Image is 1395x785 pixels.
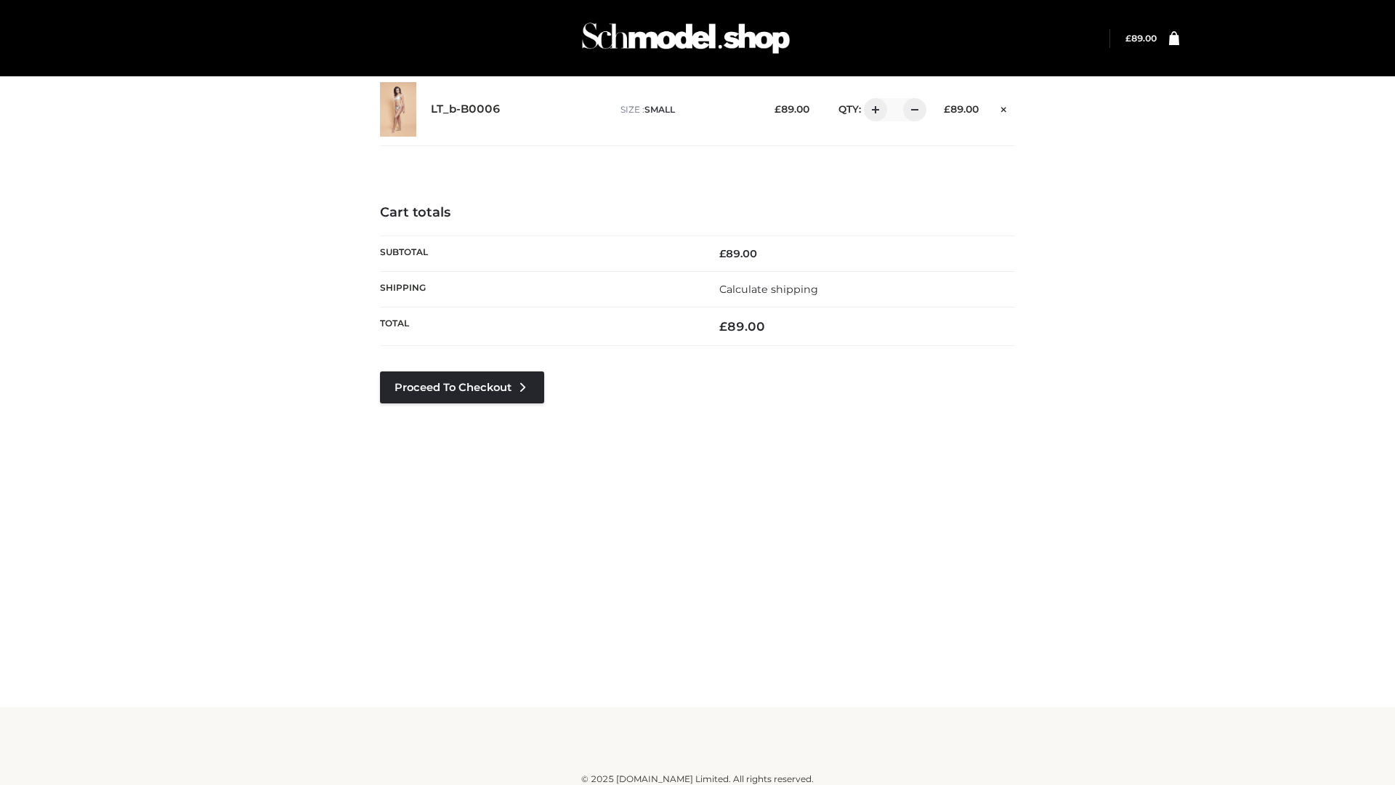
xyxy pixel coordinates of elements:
th: Subtotal [380,235,697,271]
bdi: 89.00 [775,103,809,115]
span: SMALL [644,104,675,115]
p: size : [620,103,752,116]
span: £ [1125,33,1131,44]
span: £ [775,103,781,115]
span: £ [719,247,726,260]
img: LT_b-B0006 - SMALL [380,82,416,137]
th: Shipping [380,271,697,307]
span: £ [719,319,727,334]
h4: Cart totals [380,205,1015,221]
th: Total [380,307,697,346]
a: Calculate shipping [719,283,818,296]
bdi: 89.00 [944,103,979,115]
a: LT_b-B0006 [431,102,501,116]
img: Schmodel Admin 964 [577,9,795,67]
div: QTY: [824,98,921,121]
a: Proceed to Checkout [380,371,544,403]
bdi: 89.00 [719,319,765,334]
span: £ [944,103,950,115]
bdi: 89.00 [1125,33,1157,44]
bdi: 89.00 [719,247,757,260]
a: £89.00 [1125,33,1157,44]
a: Remove this item [993,98,1015,117]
